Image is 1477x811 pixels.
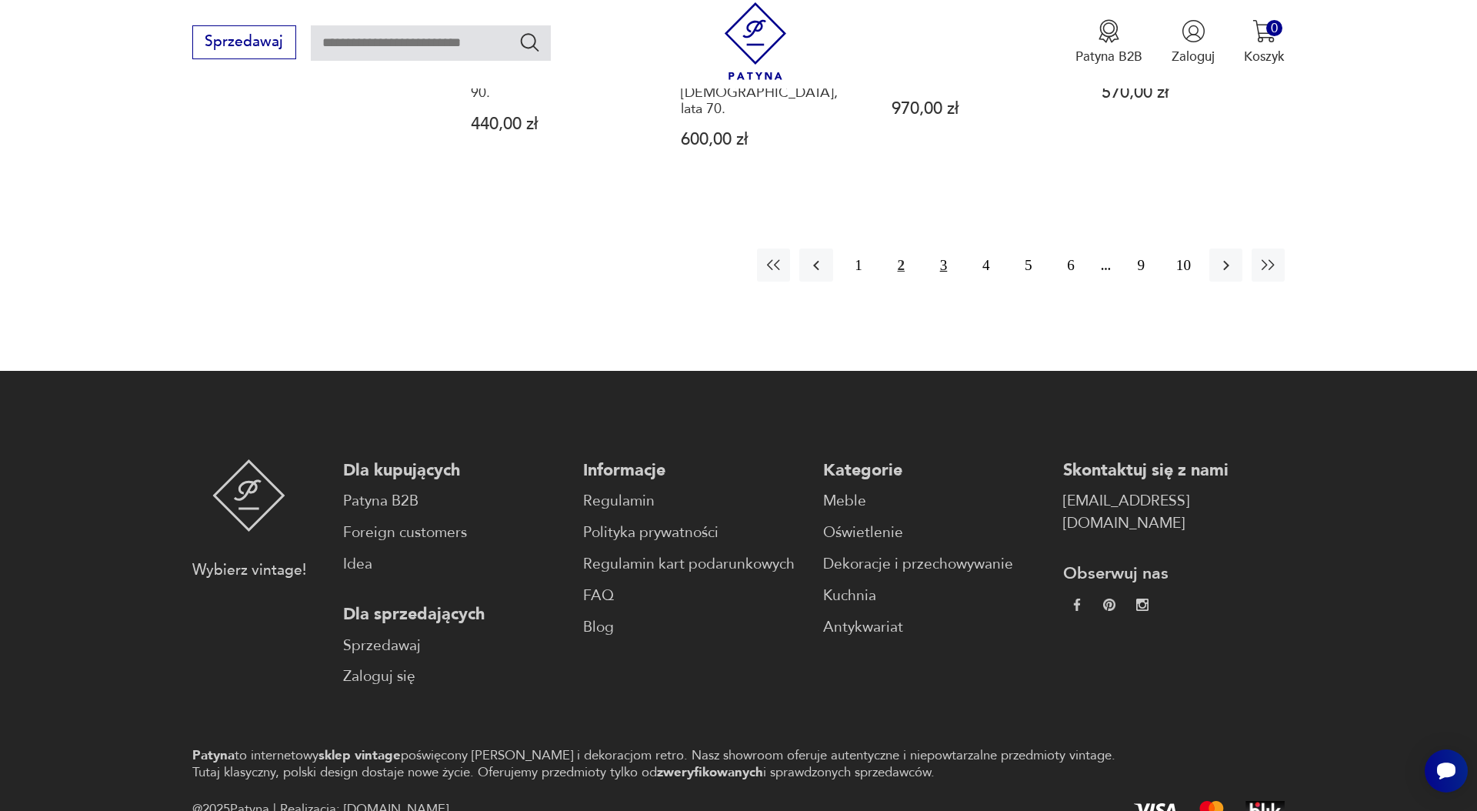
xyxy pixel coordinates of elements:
[1244,19,1285,65] button: 0Koszyk
[842,249,875,282] button: 1
[681,38,856,117] h3: Krzesło obrotowe, Wilde + Spieth, proj. [PERSON_NAME], [DEMOGRAPHIC_DATA], lata 70.
[823,616,1045,639] a: Antykwariat
[1103,599,1115,611] img: 37d27d81a828e637adc9f9cb2e3d3a8a.webp
[583,616,805,639] a: Blog
[1012,249,1045,282] button: 5
[1266,20,1282,36] div: 0
[657,763,763,781] strong: zweryfikowanych
[192,746,235,764] strong: Patyna
[518,31,541,53] button: Szukaj
[1063,490,1285,535] a: [EMAIL_ADDRESS][DOMAIN_NAME]
[1063,562,1285,585] p: Obserwuj nas
[192,559,306,582] p: Wybierz vintage!
[192,25,296,59] button: Sprzedawaj
[1125,249,1158,282] button: 9
[927,249,960,282] button: 3
[823,522,1045,544] a: Oświetlenie
[681,132,856,148] p: 600,00 zł
[583,585,805,607] a: FAQ
[885,249,918,282] button: 2
[1182,19,1205,43] img: Ikonka użytkownika
[343,522,565,544] a: Foreign customers
[192,747,1147,780] p: to internetowy poświęcony [PERSON_NAME] i dekoracjom retro. Nasz showroom oferuje autentyczne i n...
[1172,19,1215,65] button: Zaloguj
[318,746,401,764] strong: sklep vintage
[343,553,565,576] a: Idea
[583,490,805,512] a: Regulamin
[343,490,565,512] a: Patyna B2B
[583,522,805,544] a: Polityka prywatności
[717,2,795,80] img: Patyna - sklep z meblami i dekoracjami vintage
[1167,249,1200,282] button: 10
[1071,599,1083,611] img: da9060093f698e4c3cedc1453eec5031.webp
[1252,19,1276,43] img: Ikona koszyka
[583,459,805,482] p: Informacje
[823,459,1045,482] p: Kategorie
[471,38,646,102] h3: Postmodernistyczny gazetnik z pleksi, [GEOGRAPHIC_DATA], lata 90.
[823,585,1045,607] a: Kuchnia
[1102,85,1277,101] p: 570,00 zł
[192,37,296,49] a: Sprzedawaj
[1063,459,1285,482] p: Skontaktuj się z nami
[471,116,646,132] p: 440,00 zł
[969,249,1002,282] button: 4
[343,459,565,482] p: Dla kupujących
[212,459,285,532] img: Patyna - sklep z meblami i dekoracjami vintage
[583,553,805,576] a: Regulamin kart podarunkowych
[1097,19,1121,43] img: Ikona medalu
[1172,48,1215,65] p: Zaloguj
[1054,249,1087,282] button: 6
[343,603,565,626] p: Dla sprzedających
[1075,19,1142,65] button: Patyna B2B
[1244,48,1285,65] p: Koszyk
[892,101,1067,117] p: 970,00 zł
[1075,48,1142,65] p: Patyna B2B
[1136,599,1149,611] img: c2fd9cf7f39615d9d6839a72ae8e59e5.webp
[343,666,565,688] a: Zaloguj się
[343,635,565,657] a: Sprzedawaj
[823,553,1045,576] a: Dekoracje i przechowywanie
[823,490,1045,512] a: Meble
[1075,19,1142,65] a: Ikona medaluPatyna B2B
[1425,749,1468,793] iframe: Smartsupp widget button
